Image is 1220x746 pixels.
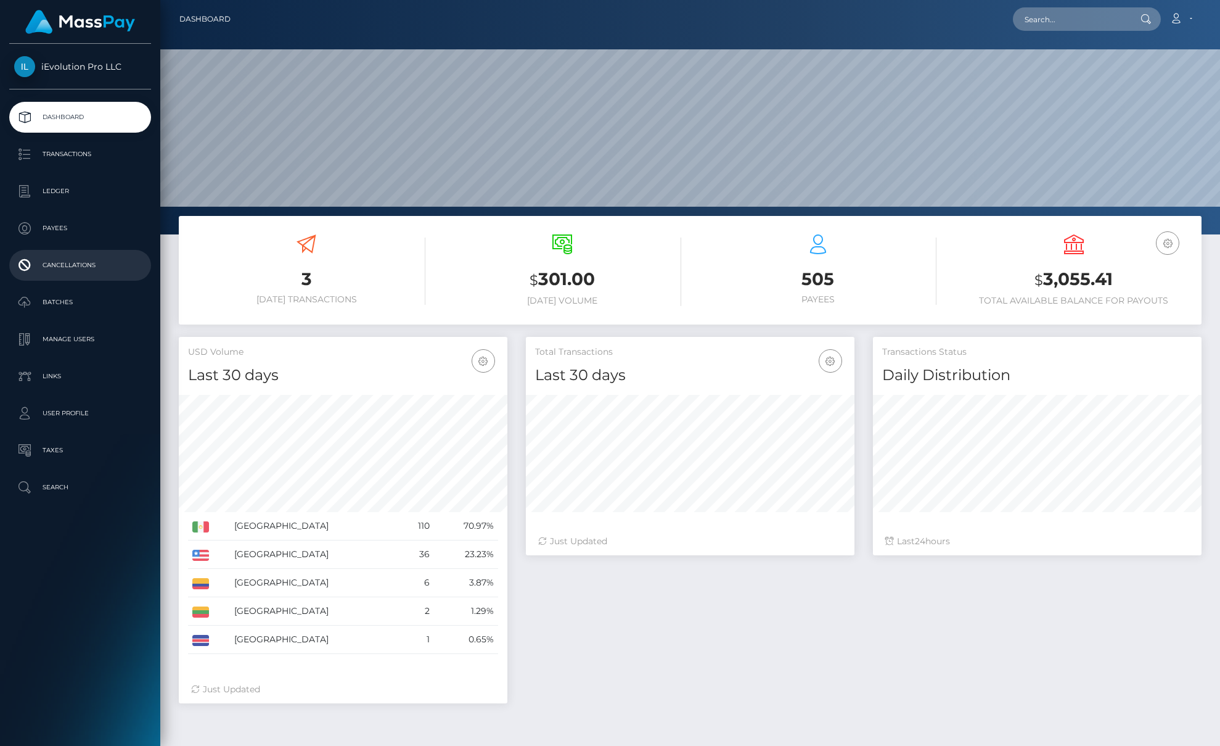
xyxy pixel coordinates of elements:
[1034,271,1043,289] small: $
[400,597,434,626] td: 2
[230,541,400,569] td: [GEOGRAPHIC_DATA]
[400,512,434,541] td: 110
[14,108,146,126] p: Dashboard
[188,294,425,305] h6: [DATE] Transactions
[25,10,135,34] img: MassPay Logo
[535,346,845,358] h5: Total Transactions
[14,219,146,238] p: Payees
[9,361,151,392] a: Links
[700,294,937,305] h6: Payees
[400,541,434,569] td: 36
[9,250,151,281] a: Cancellations
[400,569,434,597] td: 6
[14,367,146,386] p: Links
[434,541,498,569] td: 23.23%
[14,404,146,423] p: User Profile
[400,626,434,654] td: 1
[230,597,400,626] td: [GEOGRAPHIC_DATA]
[230,512,400,541] td: [GEOGRAPHIC_DATA]
[530,271,538,289] small: $
[14,478,146,497] p: Search
[9,102,151,133] a: Dashboard
[882,346,1192,358] h5: Transactions Status
[915,536,925,547] span: 24
[444,296,681,306] h6: [DATE] Volume
[434,569,498,597] td: 3.87%
[9,472,151,503] a: Search
[14,330,146,349] p: Manage Users
[14,256,146,275] p: Cancellations
[434,597,498,626] td: 1.29%
[191,683,495,696] div: Just Updated
[9,139,151,170] a: Transactions
[230,569,400,597] td: [GEOGRAPHIC_DATA]
[14,293,146,312] p: Batches
[9,176,151,207] a: Ledger
[179,6,231,32] a: Dashboard
[955,267,1192,292] h3: 3,055.41
[14,145,146,164] p: Transactions
[444,267,681,292] h3: 301.00
[9,287,151,318] a: Batches
[434,626,498,654] td: 0.65%
[192,550,209,561] img: US.png
[188,267,425,291] h3: 3
[192,578,209,589] img: CO.png
[9,398,151,429] a: User Profile
[192,521,209,533] img: MX.png
[1013,7,1129,31] input: Search...
[14,182,146,201] p: Ledger
[188,365,498,386] h4: Last 30 days
[192,635,209,646] img: CR.png
[434,512,498,541] td: 70.97%
[230,626,400,654] td: [GEOGRAPHIC_DATA]
[955,296,1192,306] h6: Total Available Balance for Payouts
[192,607,209,618] img: LT.png
[9,435,151,466] a: Taxes
[700,267,937,291] h3: 505
[9,61,151,72] span: iEvolution Pro LLC
[535,365,845,386] h4: Last 30 days
[882,365,1192,386] h4: Daily Distribution
[885,535,1189,548] div: Last hours
[538,535,842,548] div: Just Updated
[188,346,498,358] h5: USD Volume
[9,324,151,355] a: Manage Users
[9,213,151,244] a: Payees
[14,56,35,77] img: iEvolution Pro LLC
[14,441,146,460] p: Taxes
